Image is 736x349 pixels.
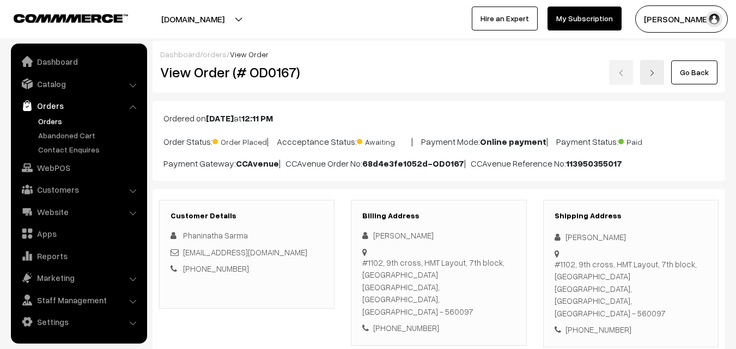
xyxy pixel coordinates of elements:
h3: Shipping Address [555,211,707,221]
a: Hire an Expert [472,7,538,30]
p: Payment Gateway: | CCAvenue Order No: | CCAvenue Reference No: [163,157,714,170]
b: CCAvenue [236,158,279,169]
a: WebPOS [14,158,143,177]
p: Order Status: | Accceptance Status: | Payment Mode: | Payment Status: [163,133,714,148]
a: [EMAIL_ADDRESS][DOMAIN_NAME] [183,247,307,257]
h3: Customer Details [171,211,323,221]
div: #1102, 9th cross, HMT Layout, 7th block, [GEOGRAPHIC_DATA] [GEOGRAPHIC_DATA], [GEOGRAPHIC_DATA], ... [362,256,515,318]
a: Website [14,202,143,222]
a: [PHONE_NUMBER] [183,264,249,273]
a: Marketing [14,268,143,287]
span: Awaiting [357,133,411,148]
p: Ordered on at [163,112,714,125]
a: Staff Management [14,290,143,310]
h3: Billing Address [362,211,515,221]
a: Go Back [671,60,717,84]
a: Dashboard [160,50,200,59]
a: orders [203,50,227,59]
a: Contact Enquires [35,144,143,155]
a: Orders [35,115,143,127]
a: Reports [14,246,143,266]
button: [PERSON_NAME] [635,5,728,33]
a: My Subscription [548,7,622,30]
div: / / [160,48,717,60]
a: Orders [14,96,143,115]
div: #1102, 9th cross, HMT Layout, 7th block, [GEOGRAPHIC_DATA] [GEOGRAPHIC_DATA], [GEOGRAPHIC_DATA], ... [555,258,707,320]
a: COMMMERCE [14,11,109,24]
b: 12:11 PM [241,113,273,124]
a: Catalog [14,74,143,94]
b: [DATE] [206,113,234,124]
span: Phaninatha Sarma [183,230,248,240]
a: Dashboard [14,52,143,71]
button: [DOMAIN_NAME] [123,5,263,33]
img: user [706,11,722,27]
b: 68d4e3fe1052d-OD0167 [362,158,464,169]
span: Paid [618,133,673,148]
a: Apps [14,224,143,243]
div: [PHONE_NUMBER] [555,323,707,336]
div: [PERSON_NAME] [555,231,707,243]
a: Settings [14,312,143,332]
b: Online payment [480,136,546,147]
h2: View Order (# OD0167) [160,64,335,81]
b: 113950355017 [566,158,622,169]
a: Abandoned Cart [35,130,143,141]
div: [PERSON_NAME] [362,229,515,242]
span: Order Placed [212,133,267,148]
span: View Order [230,50,269,59]
img: right-arrow.png [649,70,655,76]
a: Customers [14,180,143,199]
img: COMMMERCE [14,14,128,22]
div: [PHONE_NUMBER] [362,322,515,334]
